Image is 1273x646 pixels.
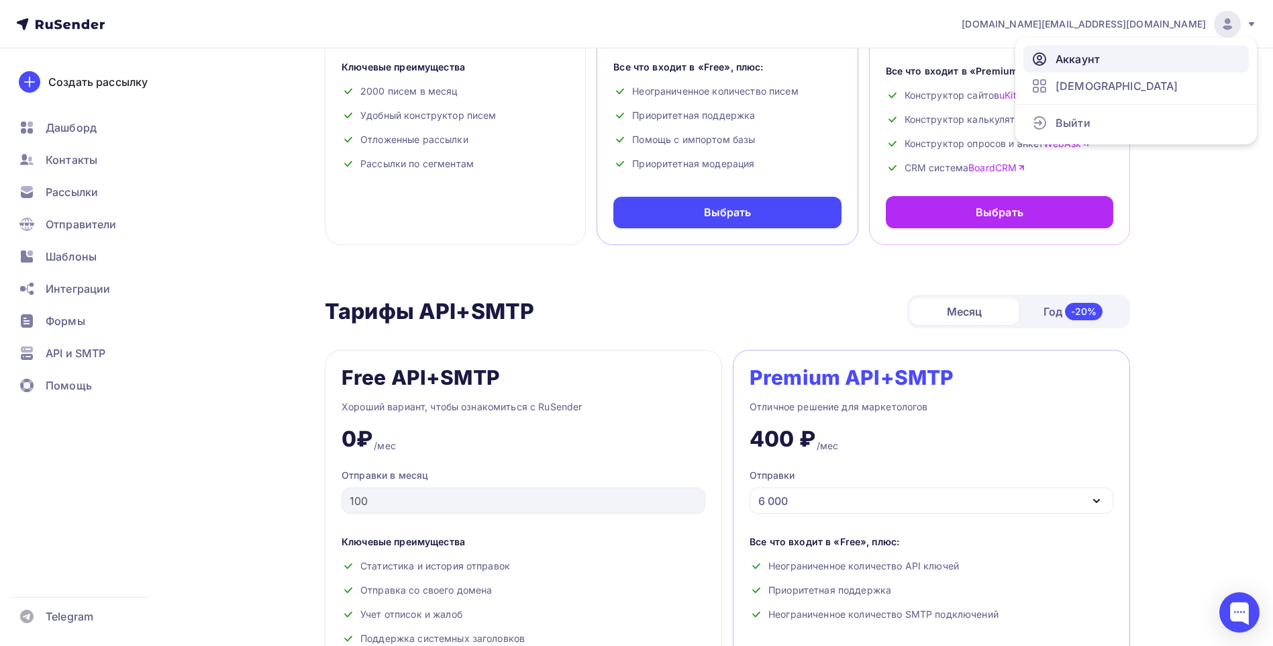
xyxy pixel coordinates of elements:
div: 400 ₽ [750,426,815,453]
div: Статистика и история отправок [342,559,705,573]
div: Premium API+SMTP [750,367,954,388]
a: Контакты [11,146,170,173]
div: 2000 писем в месяц [342,85,569,98]
span: Дашборд [46,120,97,136]
div: Помощь с импортом базы [613,133,841,146]
span: Выйти [1056,115,1090,131]
div: Ключевые преимущества [342,60,569,74]
span: Контакты [46,152,97,168]
div: Неограниченное количество API ключей [750,559,1113,573]
a: Отправители [11,211,170,238]
div: Удобный конструктор писем [342,109,569,122]
div: Free API+SMTP [342,367,500,388]
div: Неограниченное количество SMTP подключений [750,608,1113,621]
span: [DOMAIN_NAME][EMAIL_ADDRESS][DOMAIN_NAME] [962,17,1206,31]
div: Выбрать [704,205,752,220]
div: Неограниченное количество писем [613,85,841,98]
div: Хороший вариант, чтобы ознакомиться с RuSender [342,399,705,415]
h2: Тарифы API+SMTP [325,298,534,325]
span: Помощь [46,377,92,394]
div: Поддержка системных заголовков [342,632,705,645]
a: Рассылки [11,179,170,205]
div: Выбрать [976,204,1023,220]
div: Приоритетная поддержка [750,584,1113,597]
div: /мес [374,439,396,453]
div: Все что входит в «Free», плюс: [613,60,841,74]
div: /мес [817,439,839,453]
a: BoardCRM [968,161,1025,175]
div: Все что входит в «Free», плюс: [750,535,1113,549]
div: Отправка со своего домена [342,584,705,597]
span: Аккаунт [1056,51,1100,67]
ul: [DOMAIN_NAME][EMAIL_ADDRESS][DOMAIN_NAME] [1015,38,1257,144]
div: Создать рассылку [48,74,148,90]
div: Учет отписок и жалоб [342,608,705,621]
span: Рассылки [46,184,98,200]
span: Конструктор опросов и анкет [905,137,1090,150]
div: 6 000 [758,493,788,509]
span: Конструктор калькуляторов и форм [905,113,1109,126]
span: CRM система [905,161,1026,175]
span: Конструктор сайтов [905,89,1025,102]
a: Дашборд [11,114,170,141]
div: Год [1019,297,1127,326]
span: Отправители [46,216,117,232]
div: Месяц [910,298,1019,325]
button: Отправки 6 000 [750,469,1113,514]
div: Приоритетная поддержка [613,109,841,122]
a: [DOMAIN_NAME][EMAIL_ADDRESS][DOMAIN_NAME] [962,11,1257,38]
div: Отправки [750,469,795,482]
div: -20% [1065,303,1103,320]
div: 0₽ [342,426,372,453]
div: Рассылки по сегментам [342,157,569,171]
a: Шаблоны [11,243,170,270]
div: Отправки в месяц [342,469,705,482]
div: Отложенные рассылки [342,133,569,146]
span: Формы [46,313,85,329]
span: [DEMOGRAPHIC_DATA] [1056,78,1178,94]
span: Telegram [46,608,93,625]
span: Интеграции [46,281,110,297]
span: API и SMTP [46,345,105,361]
div: Все что входит в «Premium», плюс: [886,64,1113,78]
a: uKit [999,89,1025,102]
div: Ключевые преимущества [342,535,705,549]
div: Приоритетная модерация [613,157,841,171]
a: Формы [11,308,170,334]
span: Шаблоны [46,248,97,265]
div: Отличное решение для маркетологов [750,399,1113,415]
